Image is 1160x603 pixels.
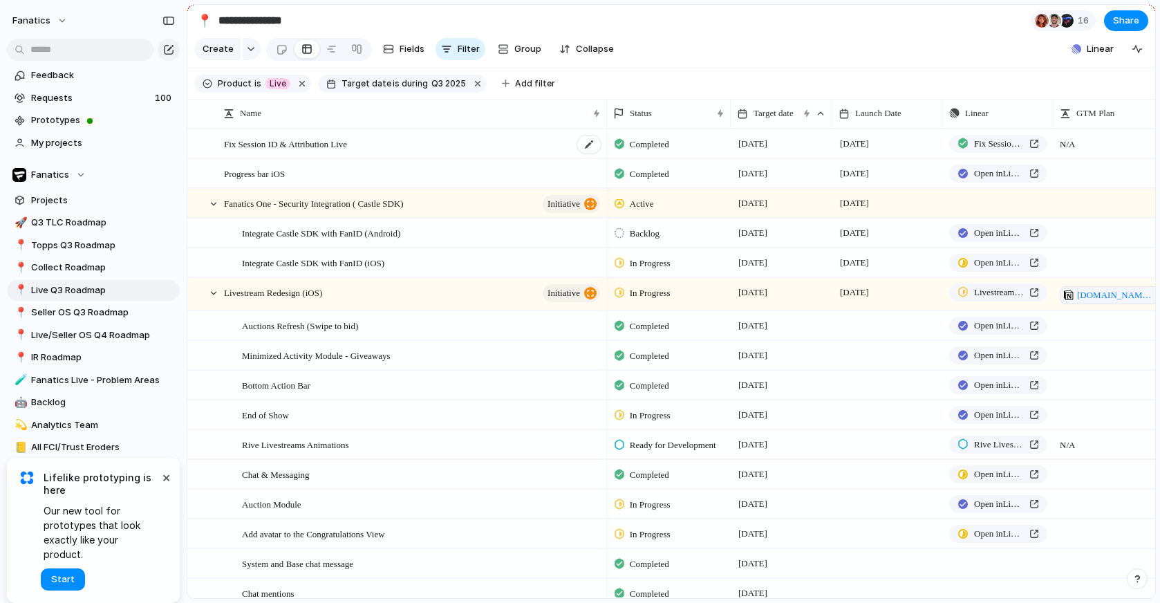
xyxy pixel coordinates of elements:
span: In Progress [630,257,671,270]
span: Completed [630,557,669,571]
span: Seller OS Q3 Roadmap [31,306,175,319]
span: GTM Plan [1076,106,1114,120]
a: 📍Seller OS Q3 Roadmap [7,302,180,323]
span: [DATE] [735,407,771,423]
span: Open in Linear [974,256,1024,270]
span: Rive Livestreams Animations [974,438,1024,452]
span: Fanatics One - Security Integration ( Castle SDK) [224,195,404,211]
span: [DATE] [735,136,771,152]
span: Our new tool for prototypes that look exactly like your product. [44,503,159,562]
a: 📍Collect Roadmap [7,257,180,278]
span: [DATE] [735,195,771,212]
button: 📒 [12,440,26,454]
div: 🚀Q3 TLC Roadmap [7,212,180,233]
span: initiative [548,194,580,214]
span: Completed [630,468,669,482]
span: Projects [31,194,175,207]
a: 📍IR Roadmap [7,347,180,368]
span: Completed [630,319,669,333]
span: Collapse [576,42,614,56]
span: 16 [1078,14,1093,28]
span: Add filter [515,77,555,90]
button: 📍 [12,351,26,364]
span: Open in Linear [974,467,1024,481]
button: Linear [1066,39,1119,59]
button: Add filter [494,74,563,93]
span: Backlog [630,227,659,241]
span: Fix Session ID & Attribution Live [974,137,1024,151]
a: [DOMAIN_NAME][URL] [1060,286,1158,304]
button: Filter [436,38,485,60]
button: Dismiss [158,469,174,485]
span: Minimized Activity Module - Giveaways [242,347,390,363]
a: 📒All FCI/Trust Eroders [7,437,180,458]
span: In Progress [630,409,671,423]
span: All FCI/Trust Eroders [31,440,175,454]
button: Create [194,38,241,60]
a: Open inLinear [949,376,1047,394]
button: 🤖 [12,396,26,409]
button: 💫 [12,418,26,432]
span: Collect Roadmap [31,261,175,275]
a: Open inLinear [949,317,1047,335]
span: Chat mentions [242,585,294,601]
span: initiative [548,284,580,303]
span: Integrate Castle SDK with FanID (Android) [242,225,400,241]
span: Requests [31,91,151,105]
div: 📍Topps Q4 Roadmap [7,460,180,481]
div: 📍 [15,327,24,343]
span: [DATE] [735,317,771,334]
span: [DATE] [735,436,771,453]
button: 📍 [194,10,216,32]
button: fanatics [6,10,75,32]
span: Completed [630,587,669,601]
a: 📍Live/Seller OS Q4 Roadmap [7,325,180,346]
button: Share [1104,10,1148,31]
div: 📍 [15,260,24,276]
a: Fix Session ID & Attribution Live [949,135,1047,153]
div: 📍 [15,282,24,298]
button: Collapse [554,38,619,60]
span: My projects [31,136,175,150]
span: [DATE] [836,254,872,271]
span: IR Roadmap [31,351,175,364]
div: 🤖 [15,395,24,411]
button: 🚀 [12,216,26,230]
span: 100 [155,91,174,105]
span: Live [270,77,286,90]
span: Live/Seller OS Q4 Roadmap [31,328,175,342]
span: Completed [630,138,669,151]
span: is [254,77,261,90]
button: Start [41,568,85,591]
a: 🤖Backlog [7,392,180,413]
span: Open in Linear [974,527,1024,541]
button: Q3 2025 [429,76,469,91]
a: 📍Live Q3 Roadmap [7,280,180,301]
span: Add avatar to the Congratulations View [242,526,385,541]
div: 🧪Fanatics Live - Problem Areas [7,370,180,391]
a: My projects [7,133,180,154]
span: Integrate Castle SDK with FanID (iOS) [242,254,384,270]
span: Feedback [31,68,175,82]
span: Q3 TLC Roadmap [31,216,175,230]
span: Open in Linear [974,497,1024,511]
span: Completed [630,349,669,363]
span: Completed [630,167,669,181]
span: Live Q3 Roadmap [31,284,175,297]
span: Target date [754,106,794,120]
span: Backlog [31,396,175,409]
button: is [252,76,264,91]
span: [DATE] [836,195,872,212]
span: [DATE] [836,225,872,241]
a: Open inLinear [949,254,1047,272]
span: [DATE] [735,347,771,364]
span: [DATE] [836,284,872,301]
span: Group [514,42,541,56]
span: [DATE] [836,165,872,182]
div: 📍 [197,11,212,30]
